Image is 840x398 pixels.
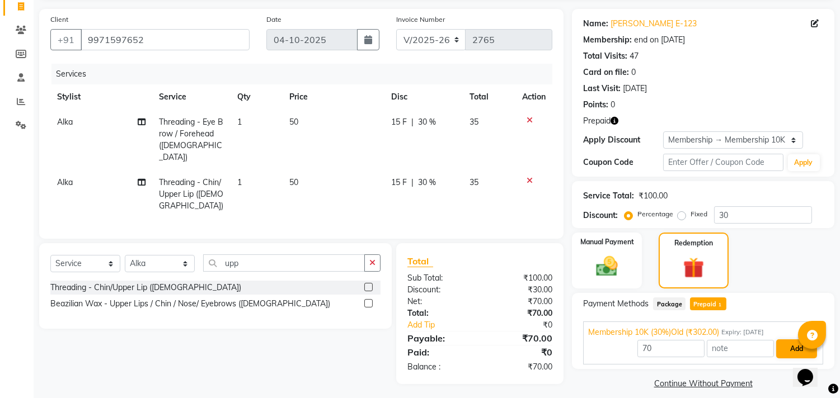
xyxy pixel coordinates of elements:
[51,64,561,84] div: Services
[159,177,223,211] span: Threading - Chin/Upper Lip ([DEMOGRAPHIC_DATA])
[653,297,686,310] span: Package
[81,29,250,50] input: Search by Name/Mobile/Email/Code
[470,117,478,127] span: 35
[583,18,608,30] div: Name:
[152,84,231,110] th: Service
[583,115,611,127] span: Prepaid
[407,255,433,267] span: Total
[589,254,625,279] img: _cash.svg
[237,117,242,127] span: 1
[399,296,480,307] div: Net:
[480,284,561,296] div: ₹30.00
[588,326,719,338] span: Membership 10K (30%)Old (₹302.00)
[283,84,384,110] th: Price
[399,331,480,345] div: Payable:
[574,378,832,390] a: Continue Without Payment
[583,157,663,168] div: Coupon Code
[611,99,615,111] div: 0
[788,154,820,171] button: Apply
[289,117,298,127] span: 50
[639,190,668,202] div: ₹100.00
[480,296,561,307] div: ₹70.00
[583,50,627,62] div: Total Visits:
[721,328,764,337] span: Expiry: [DATE]
[480,307,561,319] div: ₹70.00
[630,50,639,62] div: 47
[411,116,414,128] span: |
[691,209,707,219] label: Fixed
[57,117,73,127] span: Alka
[384,84,463,110] th: Disc
[480,331,561,345] div: ₹70.00
[634,34,685,46] div: end on [DATE]
[418,116,436,128] span: 30 %
[637,209,673,219] label: Percentage
[776,339,817,358] button: Add
[674,238,713,248] label: Redemption
[391,116,407,128] span: 15 F
[583,99,608,111] div: Points:
[399,307,480,319] div: Total:
[50,29,82,50] button: +91
[50,84,152,110] th: Stylist
[411,177,414,188] span: |
[515,84,552,110] th: Action
[470,177,478,187] span: 35
[399,319,494,331] a: Add Tip
[391,177,407,188] span: 15 F
[480,345,561,359] div: ₹0
[399,284,480,296] div: Discount:
[663,154,783,171] input: Enter Offer / Coupon Code
[583,34,632,46] div: Membership:
[57,177,73,187] span: Alka
[623,83,647,94] div: [DATE]
[266,15,281,25] label: Date
[231,84,283,110] th: Qty
[583,190,634,202] div: Service Total:
[717,302,723,309] span: 1
[494,319,561,331] div: ₹0
[237,177,242,187] span: 1
[480,272,561,284] div: ₹100.00
[50,298,330,310] div: Beazilian Wax - Upper Lips / Chin / Nose/ Eyebrows ([DEMOGRAPHIC_DATA])
[690,297,726,310] span: Prepaid
[203,254,365,272] input: Search or Scan
[418,177,436,188] span: 30 %
[50,282,241,293] div: Threading - Chin/Upper Lip ([DEMOGRAPHIC_DATA])
[399,361,480,373] div: Balance :
[793,353,829,387] iframe: chat widget
[611,18,697,30] a: [PERSON_NAME] E-123
[50,15,68,25] label: Client
[399,272,480,284] div: Sub Total:
[631,67,636,78] div: 0
[399,345,480,359] div: Paid:
[707,340,774,357] input: note
[480,361,561,373] div: ₹70.00
[677,255,710,281] img: _gift.svg
[396,15,445,25] label: Invoice Number
[159,117,223,162] span: Threading - Eye Brow / Forehead ([DEMOGRAPHIC_DATA])
[583,67,629,78] div: Card on file:
[583,210,618,221] div: Discount:
[583,298,649,310] span: Payment Methods
[583,134,663,146] div: Apply Discount
[289,177,298,187] span: 50
[583,83,621,94] div: Last Visit:
[637,340,705,357] input: Amount
[580,237,634,247] label: Manual Payment
[463,84,516,110] th: Total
